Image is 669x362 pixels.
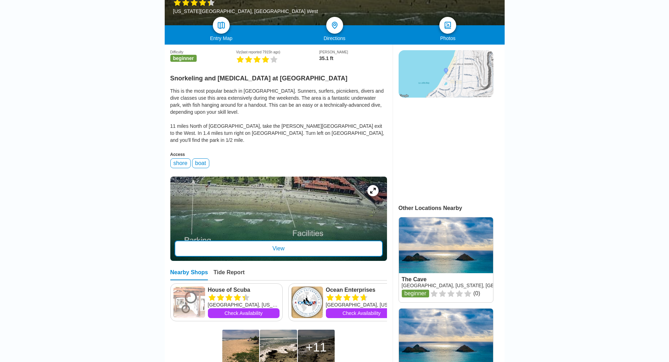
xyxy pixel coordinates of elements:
img: photos [444,21,452,29]
div: Other Locations Nearby [399,205,505,211]
div: Viz (last reported 7915h ago) [236,50,319,54]
div: Access [170,152,387,157]
div: Photos [391,35,505,41]
div: 35.1 ft [319,55,387,61]
img: directions [330,21,339,29]
div: Entry Map [165,35,278,41]
div: [PERSON_NAME] [319,50,387,54]
a: entry mapView [170,177,387,261]
h2: Snorkeling and [MEDICAL_DATA] at [GEOGRAPHIC_DATA] [170,71,387,82]
a: Ocean Enterprises [326,287,398,294]
img: map [217,21,225,29]
span: beginner [170,55,197,62]
a: Check Availability [326,308,398,318]
div: Tide Report [214,269,245,280]
div: [GEOGRAPHIC_DATA], [US_STATE] [326,301,398,308]
a: [GEOGRAPHIC_DATA], [US_STATE], [GEOGRAPHIC_DATA], [GEOGRAPHIC_DATA] [402,283,591,288]
a: map [213,17,230,34]
div: Directions [278,35,391,41]
img: Ocean Enterprises [291,287,323,318]
div: This is the most popular beach in [GEOGRAPHIC_DATA]. Sunners, surfers, picnickers, divers and div... [170,87,387,144]
div: 11 [306,340,327,354]
div: Difficulty [170,50,236,54]
div: View [175,241,383,257]
img: House of Scuba [173,287,205,318]
div: shore [170,158,191,168]
div: [GEOGRAPHIC_DATA], [US_STATE] [208,301,280,308]
div: [US_STATE][GEOGRAPHIC_DATA], [GEOGRAPHIC_DATA] West [173,8,318,14]
a: Check Availability [208,308,280,318]
div: boat [192,158,209,168]
div: Nearby Shops [170,269,208,280]
a: House of Scuba [208,287,280,294]
img: staticmap [399,50,493,98]
a: photos [439,17,456,34]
